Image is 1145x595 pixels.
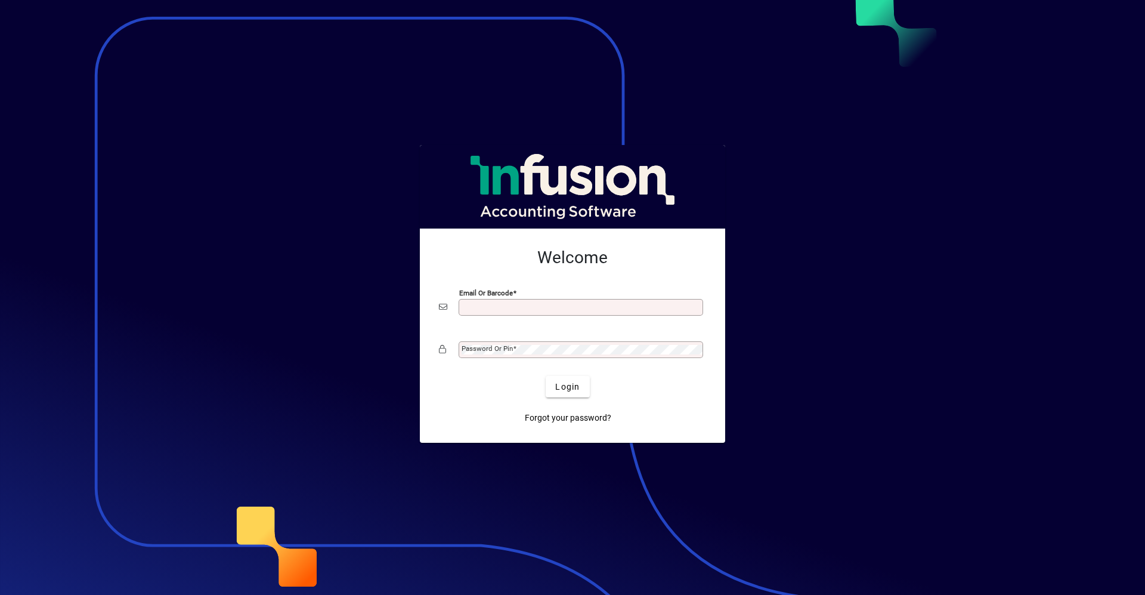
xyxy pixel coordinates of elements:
[555,381,580,393] span: Login
[439,248,706,268] h2: Welcome
[462,344,513,353] mat-label: Password or Pin
[546,376,589,397] button: Login
[525,412,611,424] span: Forgot your password?
[520,407,616,428] a: Forgot your password?
[459,289,513,297] mat-label: Email or Barcode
